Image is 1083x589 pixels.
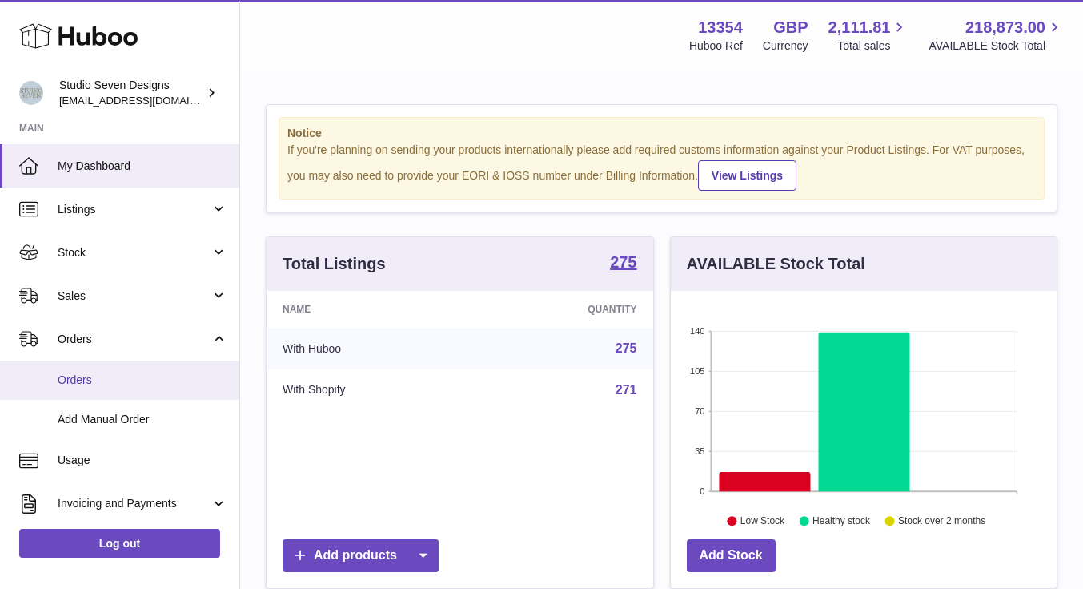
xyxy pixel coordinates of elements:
[929,38,1064,54] span: AVAILABLE Stock Total
[58,373,227,388] span: Orders
[58,453,227,468] span: Usage
[58,412,227,427] span: Add Manual Order
[698,160,796,191] a: View Listings
[828,17,891,38] span: 2,111.81
[695,446,704,456] text: 35
[965,17,1045,38] span: 218,873.00
[837,38,909,54] span: Total sales
[267,369,475,411] td: With Shopify
[59,94,235,107] span: [EMAIL_ADDRESS][DOMAIN_NAME]
[58,288,211,304] span: Sales
[616,341,637,355] a: 275
[58,202,211,217] span: Listings
[763,38,808,54] div: Currency
[283,539,439,572] a: Add products
[690,326,704,336] text: 140
[59,78,203,108] div: Studio Seven Designs
[19,81,43,105] img: contact.studiosevendesigns@gmail.com
[287,143,1036,191] div: If you're planning on sending your products internationally please add required customs informati...
[700,486,704,496] text: 0
[283,253,386,275] h3: Total Listings
[898,515,985,526] text: Stock over 2 months
[287,126,1036,141] strong: Notice
[740,515,784,526] text: Low Stock
[687,539,776,572] a: Add Stock
[687,253,865,275] h3: AVAILABLE Stock Total
[267,291,475,328] th: Name
[58,245,211,260] span: Stock
[267,328,475,369] td: With Huboo
[695,406,704,416] text: 70
[610,254,636,273] a: 275
[828,17,909,54] a: 2,111.81 Total sales
[610,254,636,270] strong: 275
[58,496,211,511] span: Invoicing and Payments
[689,38,743,54] div: Huboo Ref
[19,529,220,558] a: Log out
[929,17,1064,54] a: 218,873.00 AVAILABLE Stock Total
[698,17,743,38] strong: 13354
[58,332,211,347] span: Orders
[58,159,227,174] span: My Dashboard
[690,366,704,376] text: 105
[773,17,808,38] strong: GBP
[475,291,652,328] th: Quantity
[812,515,871,526] text: Healthy stock
[616,383,637,397] a: 271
